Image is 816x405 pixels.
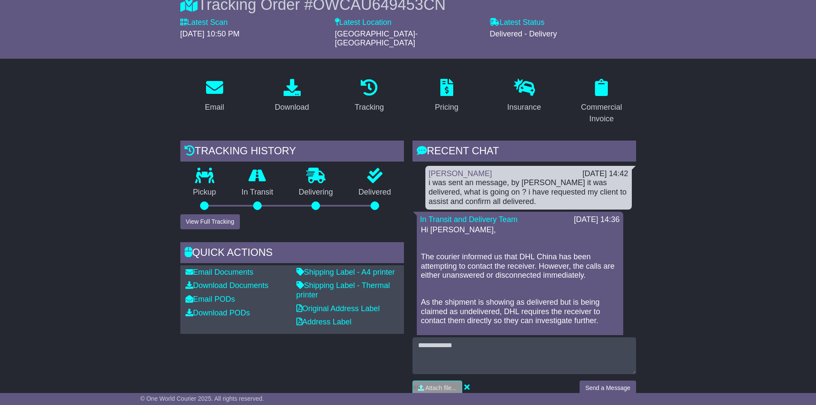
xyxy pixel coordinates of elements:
[180,188,229,197] p: Pickup
[180,30,240,38] span: [DATE] 10:50 PM
[296,318,352,326] a: Address Label
[185,309,250,317] a: Download PODs
[185,268,254,276] a: Email Documents
[286,188,346,197] p: Delivering
[269,76,314,116] a: Download
[349,76,389,116] a: Tracking
[421,252,619,280] p: The courier informed us that DHL China has been attempting to contact the receiver. However, the ...
[140,395,264,402] span: © One World Courier 2025. All rights reserved.
[421,298,619,326] p: As the shipment is showing as delivered but is being claimed as undelivered, DHL requires the rec...
[185,295,235,303] a: Email PODs
[429,178,628,206] div: i was sent an message, by [PERSON_NAME] it was delivered, what is going on ? i have requested my ...
[490,30,557,38] span: Delivered - Delivery
[180,242,404,265] div: Quick Actions
[185,281,269,290] a: Download Documents
[429,169,492,178] a: [PERSON_NAME]
[180,18,228,27] label: Latest Scan
[583,169,628,179] div: [DATE] 14:42
[335,30,418,48] span: [GEOGRAPHIC_DATA]-[GEOGRAPHIC_DATA]
[335,18,392,27] label: Latest Location
[429,76,464,116] a: Pricing
[296,281,390,299] a: Shipping Label - Thermal printer
[412,141,636,164] div: RECENT CHAT
[435,102,458,113] div: Pricing
[296,304,380,313] a: Original Address Label
[490,18,544,27] label: Latest Status
[180,141,404,164] div: Tracking history
[346,188,404,197] p: Delivered
[567,76,636,128] a: Commercial Invoice
[507,102,541,113] div: Insurance
[502,76,547,116] a: Insurance
[296,268,395,276] a: Shipping Label - A4 printer
[420,215,518,224] a: In Transit and Delivery Team
[205,102,224,113] div: Email
[421,225,619,235] p: Hi [PERSON_NAME],
[229,188,286,197] p: In Transit
[580,381,636,396] button: Send a Message
[574,215,620,225] div: [DATE] 14:36
[355,102,384,113] div: Tracking
[275,102,309,113] div: Download
[573,102,631,125] div: Commercial Invoice
[180,214,240,229] button: View Full Tracking
[199,76,230,116] a: Email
